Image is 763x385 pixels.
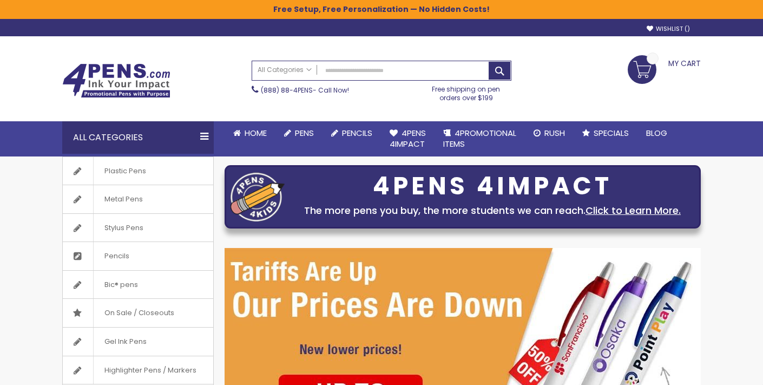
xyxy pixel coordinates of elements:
[646,127,667,139] span: Blog
[290,175,695,198] div: 4PENS 4IMPACT
[381,121,435,156] a: 4Pens4impact
[290,203,695,218] div: The more pens you buy, the more students we can reach.
[574,121,637,145] a: Specials
[93,214,154,242] span: Stylus Pens
[245,127,267,139] span: Home
[421,81,512,102] div: Free shipping on pen orders over $199
[93,242,140,270] span: Pencils
[63,242,213,270] a: Pencils
[586,204,681,217] a: Click to Learn More.
[93,356,207,384] span: Highlighter Pens / Markers
[63,356,213,384] a: Highlighter Pens / Markers
[594,127,629,139] span: Specials
[647,25,690,33] a: Wishlist
[93,271,149,299] span: Bic® pens
[231,172,285,221] img: four_pen_logo.png
[93,328,157,356] span: Gel Ink Pens
[295,127,314,139] span: Pens
[63,299,213,327] a: On Sale / Closeouts
[390,127,426,149] span: 4Pens 4impact
[63,157,213,185] a: Plastic Pens
[435,121,525,156] a: 4PROMOTIONALITEMS
[62,63,170,98] img: 4Pens Custom Pens and Promotional Products
[93,185,154,213] span: Metal Pens
[63,271,213,299] a: Bic® pens
[63,328,213,356] a: Gel Ink Pens
[544,127,565,139] span: Rush
[93,157,157,185] span: Plastic Pens
[323,121,381,145] a: Pencils
[93,299,185,327] span: On Sale / Closeouts
[258,66,312,74] span: All Categories
[637,121,676,145] a: Blog
[525,121,574,145] a: Rush
[225,121,275,145] a: Home
[63,185,213,213] a: Metal Pens
[252,61,317,79] a: All Categories
[261,86,349,95] span: - Call Now!
[275,121,323,145] a: Pens
[62,121,214,154] div: All Categories
[443,127,516,149] span: 4PROMOTIONAL ITEMS
[342,127,372,139] span: Pencils
[261,86,313,95] a: (888) 88-4PENS
[63,214,213,242] a: Stylus Pens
